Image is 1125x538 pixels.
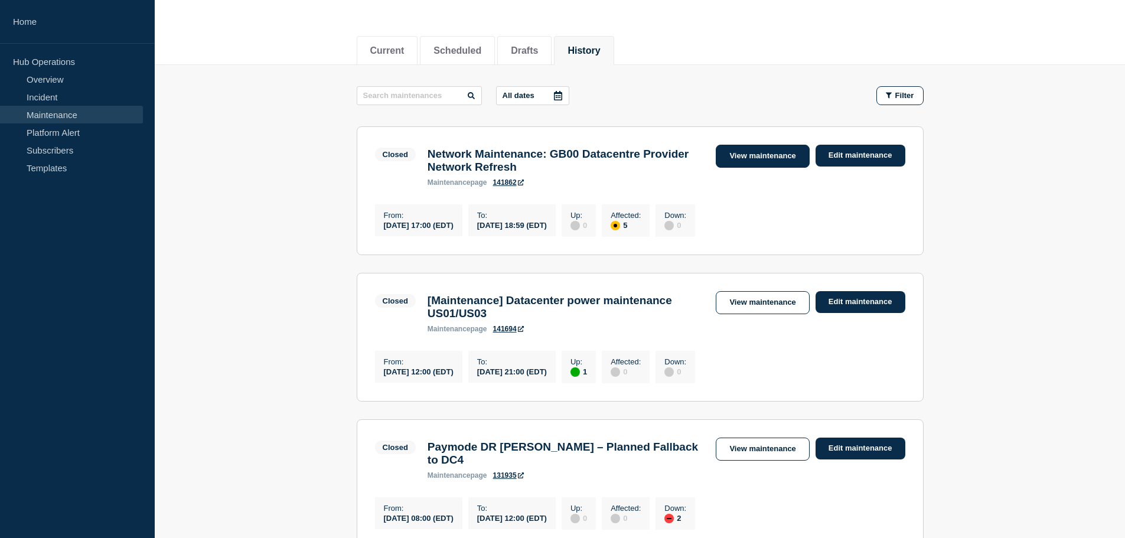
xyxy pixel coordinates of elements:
div: Closed [383,150,408,159]
div: disabled [664,367,674,377]
p: From : [384,504,454,513]
p: Affected : [611,504,641,513]
button: History [568,45,600,56]
button: Drafts [511,45,538,56]
button: Current [370,45,405,56]
div: [DATE] 18:59 (EDT) [477,220,547,230]
div: 5 [611,220,641,230]
div: [DATE] 17:00 (EDT) [384,220,454,230]
a: Edit maintenance [816,438,905,459]
p: To : [477,211,547,220]
div: [DATE] 12:00 (EDT) [384,366,454,376]
span: maintenance [428,471,471,480]
p: Up : [570,211,587,220]
p: Up : [570,504,587,513]
p: To : [477,504,547,513]
div: [DATE] 21:00 (EDT) [477,366,547,376]
div: Closed [383,443,408,452]
div: disabled [570,514,580,523]
div: [DATE] 08:00 (EDT) [384,513,454,523]
div: affected [611,221,620,230]
span: maintenance [428,325,471,333]
input: Search maintenances [357,86,482,105]
p: page [428,471,487,480]
p: Down : [664,504,686,513]
a: 141694 [493,325,524,333]
p: Down : [664,211,686,220]
a: View maintenance [716,291,809,314]
span: maintenance [428,178,471,187]
div: disabled [611,514,620,523]
p: page [428,178,487,187]
h3: [Maintenance] Datacenter power maintenance US01/US03 [428,294,705,320]
button: Scheduled [433,45,481,56]
p: page [428,325,487,333]
p: From : [384,357,454,366]
div: 0 [570,220,587,230]
p: Up : [570,357,587,366]
div: disabled [664,221,674,230]
a: Edit maintenance [816,145,905,167]
div: disabled [570,221,580,230]
div: Closed [383,296,408,305]
p: To : [477,357,547,366]
a: View maintenance [716,145,809,168]
div: 0 [570,513,587,523]
a: View maintenance [716,438,809,461]
div: 1 [570,366,587,377]
button: Filter [876,86,924,105]
div: up [570,367,580,377]
span: Filter [895,91,914,100]
p: All dates [503,91,534,100]
button: All dates [496,86,569,105]
div: [DATE] 12:00 (EDT) [477,513,547,523]
p: Down : [664,357,686,366]
div: 0 [611,366,641,377]
a: Edit maintenance [816,291,905,313]
p: Affected : [611,357,641,366]
div: 0 [664,366,686,377]
div: disabled [611,367,620,377]
p: From : [384,211,454,220]
h3: Paymode DR [PERSON_NAME] – Planned Fallback to DC4 [428,441,705,467]
div: 0 [664,220,686,230]
a: 131935 [493,471,524,480]
h3: Network Maintenance: GB00 Datacentre Provider Network Refresh [428,148,705,174]
p: Affected : [611,211,641,220]
div: down [664,514,674,523]
div: 2 [664,513,686,523]
a: 141862 [493,178,524,187]
div: 0 [611,513,641,523]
